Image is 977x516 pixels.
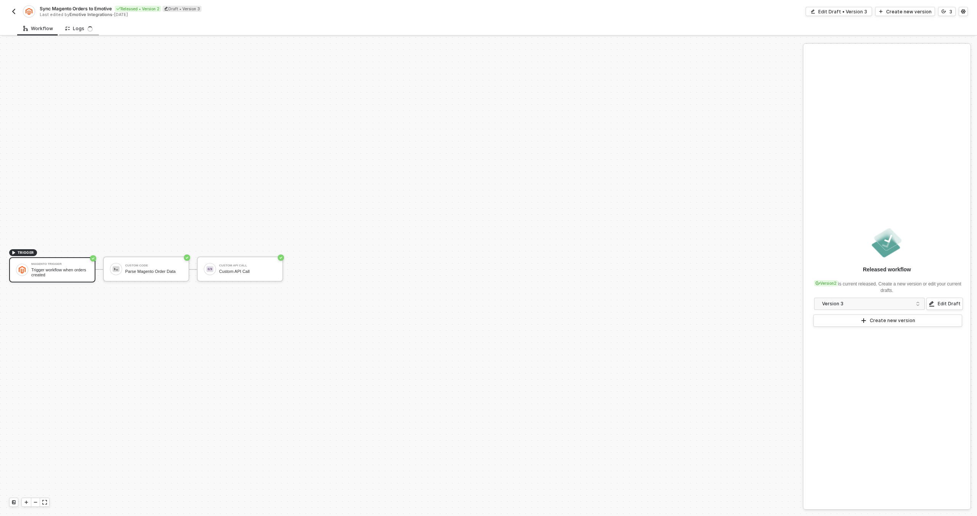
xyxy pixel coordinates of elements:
span: icon-edit [811,9,815,14]
span: icon-edit [929,301,935,307]
span: TRIGGER [18,250,34,256]
span: icon-success-page [90,255,96,261]
div: Create new version [870,318,915,324]
span: icon-play [879,9,883,14]
img: integration-icon [26,8,32,15]
span: icon-versioning [942,9,946,14]
span: icon-play [11,250,16,255]
img: icon [113,266,119,273]
img: icon [206,266,213,273]
span: icon-success-page [278,255,284,261]
img: icon [19,266,26,274]
div: Create new version [886,8,932,15]
div: Parse Magento Order Data [125,269,182,274]
span: icon-play [861,318,867,324]
span: icon-versioning [816,281,820,285]
div: Version 2 [814,280,838,286]
button: Edit Draft [926,298,963,310]
div: Released • Version 2 [115,6,161,12]
div: Version 3 [822,300,912,308]
button: Create new version [813,314,962,327]
div: Edit Draft [938,301,961,307]
div: 3 [949,8,952,15]
button: Edit Draft • Version 3 [806,7,872,16]
span: icon-edit [164,6,168,11]
span: icon-expand [42,500,47,505]
div: Trigger workflow when orders created [31,268,89,277]
div: Custom API Call [219,264,276,267]
span: icon-success-page [184,255,190,261]
span: icon-loader [87,26,93,32]
div: Last edited by - [DATE] [40,12,488,18]
span: icon-settings [961,9,966,14]
img: released.png [870,226,904,260]
button: 3 [938,7,956,16]
button: Create new version [875,7,935,16]
span: icon-play [24,500,29,505]
div: Custom API Call [219,269,276,274]
div: is current released. Create a new version or edit your current drafts. [813,276,961,294]
div: Custom Code [125,264,182,267]
button: back [9,7,18,16]
div: Workflow [23,26,53,32]
div: Edit Draft • Version 3 [818,8,867,15]
span: icon-minus [33,500,38,505]
img: back [11,8,17,15]
div: Logs [65,26,93,32]
span: Sync Magento Orders to Emotive [40,5,112,12]
span: Emotive Integrations [69,12,112,17]
div: Magento Trigger [31,263,89,266]
div: Draft • Version 3 [163,6,202,12]
div: Released workflow [863,266,911,273]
